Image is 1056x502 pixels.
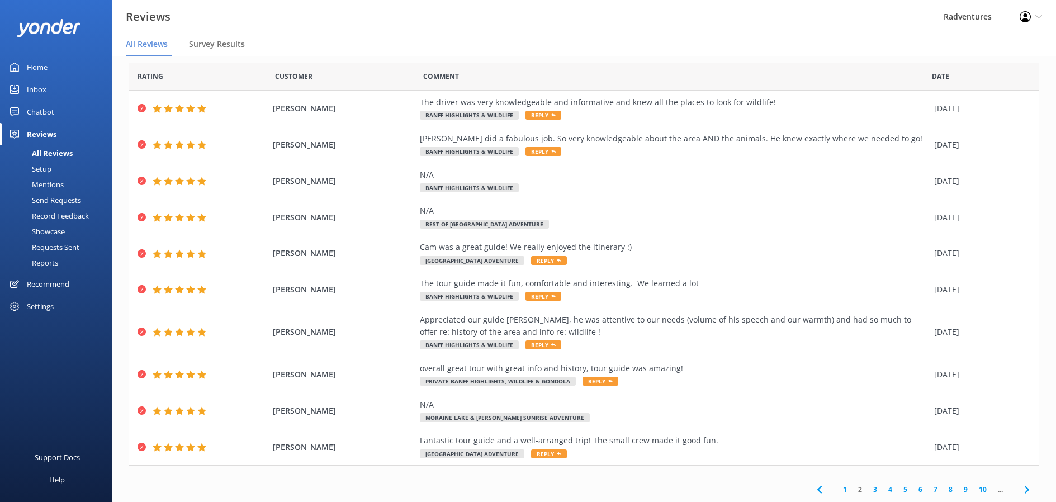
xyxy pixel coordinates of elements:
div: [DATE] [934,247,1025,259]
a: 8 [943,484,958,495]
img: yonder-white-logo.png [17,19,81,37]
span: [PERSON_NAME] [273,175,414,187]
a: 7 [928,484,943,495]
span: Banff Highlights & Wildlife [420,147,519,156]
span: Reply [525,147,561,156]
span: [PERSON_NAME] [273,283,414,296]
span: [GEOGRAPHIC_DATA] Adventure [420,449,524,458]
a: Send Requests [7,192,112,208]
div: [DATE] [934,175,1025,187]
span: Private Banff Highlights, Wildlife & Gondola [420,377,576,386]
a: 5 [898,484,913,495]
span: Reply [525,340,561,349]
div: [DATE] [934,405,1025,417]
div: Showcase [7,224,65,239]
span: Reply [583,377,618,386]
div: Home [27,56,48,78]
span: Date [138,71,163,82]
h3: Reviews [126,8,171,26]
span: Reply [531,449,567,458]
div: [DATE] [934,283,1025,296]
div: Appreciated our guide [PERSON_NAME], he was attentive to our needs (volume of his speech and our ... [420,314,929,339]
div: Fantastic tour guide and a well-arranged trip! The small crew made it good fun. [420,434,929,447]
span: [PERSON_NAME] [273,102,414,115]
div: The tour guide made it fun, comfortable and interesting. We learned a lot [420,277,929,290]
span: Best of [GEOGRAPHIC_DATA] Adventure [420,220,549,229]
a: 3 [868,484,883,495]
span: [GEOGRAPHIC_DATA] Adventure [420,256,524,265]
a: Showcase [7,224,112,239]
span: All Reviews [126,39,168,50]
div: Setup [7,161,51,177]
div: N/A [420,399,929,411]
a: 10 [973,484,992,495]
span: Reply [525,292,561,301]
span: Reply [531,256,567,265]
span: [PERSON_NAME] [273,368,414,381]
a: Setup [7,161,112,177]
span: Survey Results [189,39,245,50]
a: 6 [913,484,928,495]
span: Banff Highlights & Wildlife [420,292,519,301]
div: [DATE] [934,368,1025,381]
div: Reports [7,255,58,271]
div: Inbox [27,78,46,101]
a: 9 [958,484,973,495]
div: Reviews [27,123,56,145]
a: Mentions [7,177,112,192]
a: Requests Sent [7,239,112,255]
span: Date [275,71,312,82]
span: Reply [525,111,561,120]
div: [PERSON_NAME] did a fabulous job. So very knowledgeable about the area AND the animals. He knew e... [420,132,929,145]
span: Date [932,71,949,82]
a: Record Feedback [7,208,112,224]
span: Banff Highlights & Wildlife [420,183,519,192]
span: Banff Highlights & Wildlife [420,340,519,349]
span: ... [992,484,1008,495]
span: Question [423,71,459,82]
a: 1 [837,484,853,495]
div: [DATE] [934,139,1025,151]
span: [PERSON_NAME] [273,139,414,151]
div: Chatbot [27,101,54,123]
span: [PERSON_NAME] [273,441,414,453]
div: Record Feedback [7,208,89,224]
span: [PERSON_NAME] [273,326,414,338]
div: [DATE] [934,326,1025,338]
span: [PERSON_NAME] [273,211,414,224]
a: All Reviews [7,145,112,161]
div: All Reviews [7,145,73,161]
span: [PERSON_NAME] [273,405,414,417]
div: Help [49,468,65,491]
div: Cam was a great guide! We really enjoyed the itinerary :) [420,241,929,253]
a: 4 [883,484,898,495]
div: N/A [420,169,929,181]
span: Banff Highlights & Wildlife [420,111,519,120]
div: Recommend [27,273,69,295]
div: [DATE] [934,102,1025,115]
div: Send Requests [7,192,81,208]
div: overall great tour with great info and history, tour guide was amazing! [420,362,929,375]
div: [DATE] [934,211,1025,224]
div: [DATE] [934,441,1025,453]
div: Settings [27,295,54,318]
div: The driver was very knowledgeable and informative and knew all the places to look for wildlife! [420,96,929,108]
div: Support Docs [35,446,80,468]
span: [PERSON_NAME] [273,247,414,259]
span: Moraine Lake & [PERSON_NAME] Sunrise Adventure [420,413,590,422]
a: 2 [853,484,868,495]
a: Reports [7,255,112,271]
div: N/A [420,205,929,217]
div: Mentions [7,177,64,192]
div: Requests Sent [7,239,79,255]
